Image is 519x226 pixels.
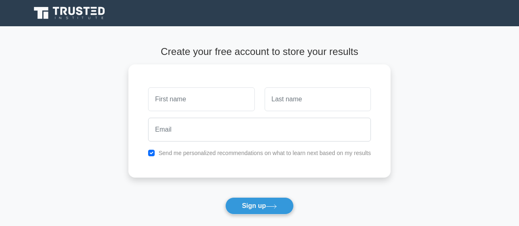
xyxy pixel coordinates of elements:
[148,118,371,142] input: Email
[148,87,254,111] input: First name
[128,46,391,58] h4: Create your free account to store your results
[225,197,294,215] button: Sign up
[265,87,371,111] input: Last name
[158,150,371,156] label: Send me personalized recommendations on what to learn next based on my results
